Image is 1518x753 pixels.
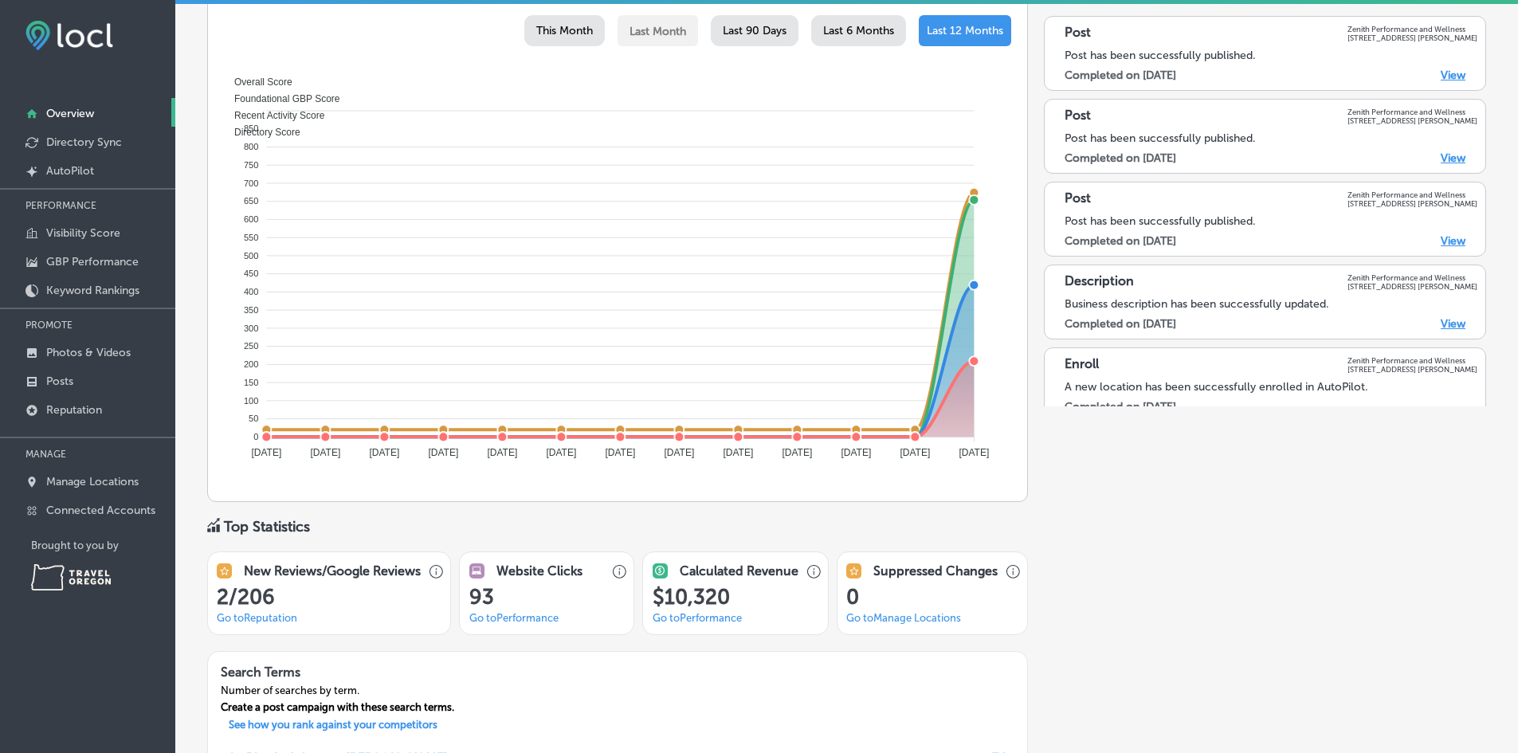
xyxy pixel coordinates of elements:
[1065,214,1477,228] div: Post has been successfully published.
[1065,25,1091,42] p: Post
[1347,116,1477,125] p: [STREET_ADDRESS] [PERSON_NAME]
[31,539,175,551] p: Brought to you by
[369,447,399,458] tspan: [DATE]
[927,24,1003,37] span: Last 12 Months
[1347,33,1477,42] p: [STREET_ADDRESS] [PERSON_NAME]
[428,447,458,458] tspan: [DATE]
[244,142,258,151] tspan: 800
[1347,108,1477,116] p: Zenith Performance and Wellness
[208,684,467,701] div: Number of searches by term.
[46,284,139,297] p: Keyword Rankings
[244,359,258,369] tspan: 200
[1065,234,1176,248] label: Completed on [DATE]
[244,563,421,578] h3: New Reviews/Google Reviews
[244,196,258,206] tspan: 650
[310,447,340,458] tspan: [DATE]
[653,612,742,624] a: Go toPerformance
[664,447,694,458] tspan: [DATE]
[1065,273,1134,291] p: Description
[217,612,297,624] a: Go toReputation
[469,585,626,610] h1: 93
[1065,356,1099,374] p: Enroll
[244,124,258,133] tspan: 850
[653,585,819,610] h1: $ 10,320
[222,76,292,88] span: Overall Score
[841,447,871,458] tspan: [DATE]
[1065,380,1477,394] div: A new location has been successfully enrolled in AutoPilot.
[630,25,686,38] span: Last Month
[216,719,450,735] a: See how you rank against your competitors
[46,226,120,240] p: Visibility Score
[25,21,113,50] img: fda3e92497d09a02dc62c9cd864e3231.png
[1347,282,1477,291] p: [STREET_ADDRESS] [PERSON_NAME]
[1065,131,1477,145] div: Post has been successfully published.
[1065,297,1477,311] div: Business description has been successfully updated.
[1065,69,1176,82] label: Completed on [DATE]
[1065,317,1176,331] label: Completed on [DATE]
[46,475,139,488] p: Manage Locations
[536,24,593,37] span: This Month
[244,341,258,351] tspan: 250
[546,447,576,458] tspan: [DATE]
[1441,317,1465,331] a: View
[46,504,155,517] p: Connected Accounts
[244,233,258,242] tspan: 550
[487,447,517,458] tspan: [DATE]
[244,269,258,278] tspan: 450
[208,701,467,718] div: Create a post campaign with these search terms.
[244,160,258,170] tspan: 750
[46,135,122,149] p: Directory Sync
[46,107,94,120] p: Overview
[469,612,559,624] a: Go toPerformance
[217,585,441,610] h1: 2/206
[244,287,258,296] tspan: 400
[31,564,111,590] img: Travel Oregon
[222,110,324,121] span: Recent Activity Score
[1065,49,1477,62] div: Post has been successfully published.
[224,518,310,535] div: Top Statistics
[496,563,582,578] h3: Website Clicks
[244,324,258,333] tspan: 300
[208,652,467,684] h3: Search Terms
[46,403,102,417] p: Reputation
[680,563,798,578] h3: Calculated Revenue
[253,432,258,441] tspan: 0
[782,447,812,458] tspan: [DATE]
[1347,273,1477,282] p: Zenith Performance and Wellness
[244,214,258,224] tspan: 600
[244,396,258,406] tspan: 100
[1347,25,1477,33] p: Zenith Performance and Wellness
[1065,108,1091,125] p: Post
[222,93,340,104] span: Foundational GBP Score
[46,346,131,359] p: Photos & Videos
[1347,356,1477,365] p: Zenith Performance and Wellness
[605,447,635,458] tspan: [DATE]
[873,563,998,578] h3: Suppressed Changes
[1065,190,1091,208] p: Post
[900,447,930,458] tspan: [DATE]
[46,375,73,388] p: Posts
[1065,400,1176,414] label: Completed on [DATE]
[1441,151,1465,165] a: View
[46,164,94,178] p: AutoPilot
[46,255,139,269] p: GBP Performance
[244,251,258,261] tspan: 500
[251,447,281,458] tspan: [DATE]
[244,378,258,387] tspan: 150
[244,178,258,188] tspan: 700
[1065,151,1176,165] label: Completed on [DATE]
[244,305,258,315] tspan: 350
[723,447,753,458] tspan: [DATE]
[1441,234,1465,248] a: View
[846,585,1018,610] h1: 0
[1347,199,1477,208] p: [STREET_ADDRESS] [PERSON_NAME]
[846,612,961,624] a: Go toManage Locations
[1347,365,1477,374] p: [STREET_ADDRESS] [PERSON_NAME]
[249,414,258,423] tspan: 50
[1441,69,1465,82] a: View
[959,447,989,458] tspan: [DATE]
[222,127,300,138] span: Directory Score
[1347,190,1477,199] p: Zenith Performance and Wellness
[723,24,786,37] span: Last 90 Days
